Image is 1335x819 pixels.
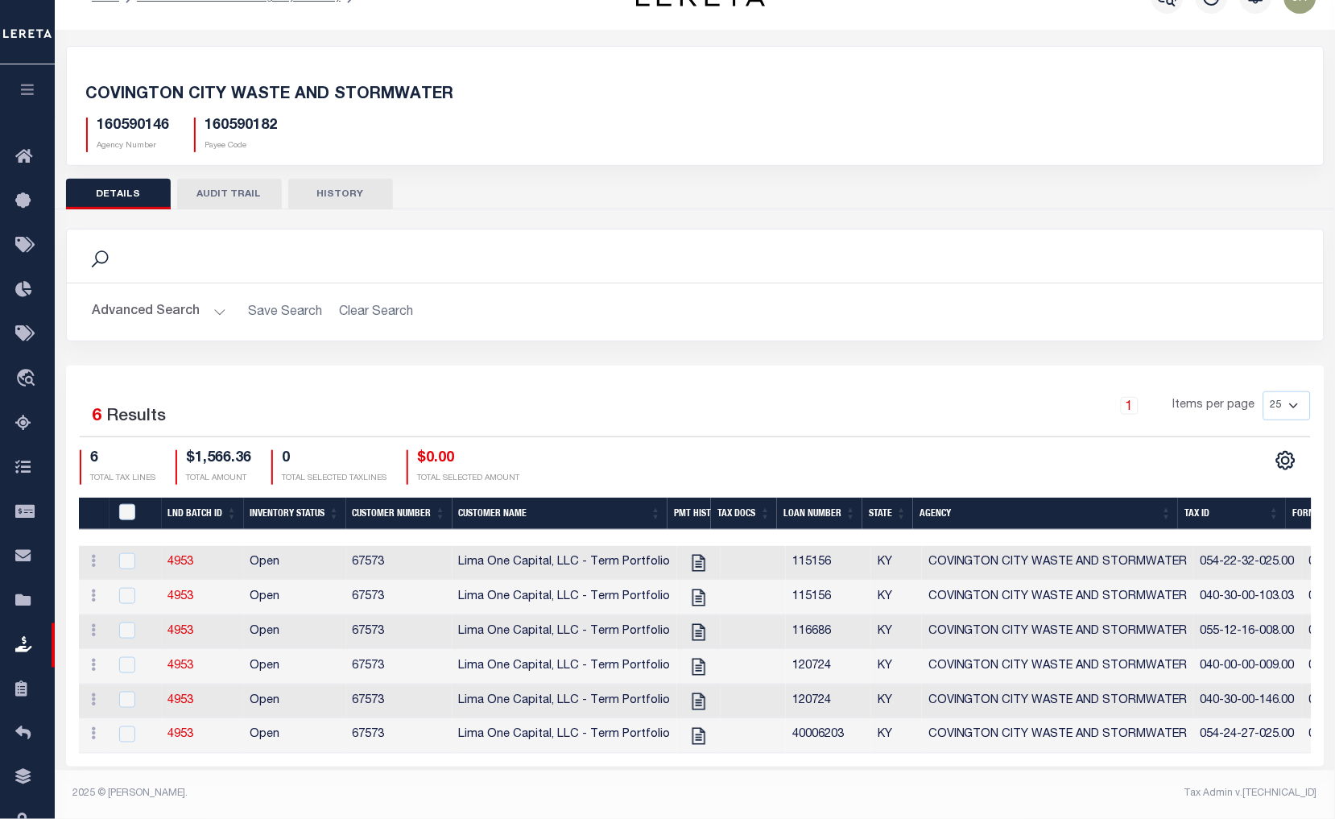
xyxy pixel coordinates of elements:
[862,498,913,531] th: State: activate to sort column ascending
[1194,581,1302,615] td: 040-30-00-103.03
[922,685,1194,719] td: COVINGTON CITY WASTE AND STORMWATER
[177,179,282,209] button: AUDIT TRAIL
[453,615,677,650] td: Lima One Capital, LLC - Term Portfolio
[922,615,1194,650] td: COVINGTON CITY WASTE AND STORMWATER
[97,140,170,152] p: Agency Number
[1194,685,1302,719] td: 040-30-00-146.00
[667,498,711,531] th: Pmt Hist
[346,546,453,581] td: 67573
[871,546,922,581] td: KY
[205,118,278,135] h5: 160590182
[922,719,1194,754] td: COVINGTON CITY WASTE AND STORMWATER
[346,498,453,531] th: Customer Number: activate to sort column ascending
[786,719,871,754] td: 40006203
[168,556,194,568] a: 4953
[168,591,194,602] a: 4953
[346,581,453,615] td: 67573
[453,581,677,615] td: Lima One Capital, LLC - Term Portfolio
[168,660,194,672] a: 4953
[187,450,252,468] h4: $1,566.36
[244,650,346,685] td: Open
[168,730,194,741] a: 4953
[453,498,668,531] th: Customer Name: activate to sort column ascending
[283,450,387,468] h4: 0
[91,473,156,485] p: TOTAL TAX LINES
[244,498,346,531] th: Inventory Status: activate to sort column ascending
[187,473,252,485] p: TOTAL AMOUNT
[205,140,278,152] p: Payee Code
[786,685,871,719] td: 120724
[913,498,1178,531] th: Agency: activate to sort column ascending
[244,685,346,719] td: Open
[244,719,346,754] td: Open
[871,685,922,719] td: KY
[1194,546,1302,581] td: 054-22-32-025.00
[79,498,110,531] th: &nbsp;&nbsp;&nbsp;&nbsp;&nbsp;&nbsp;&nbsp;&nbsp;&nbsp;&nbsp;
[346,685,453,719] td: 67573
[871,719,922,754] td: KY
[93,408,102,425] span: 6
[1178,498,1286,531] th: Tax Id: activate to sort column ascending
[244,546,346,581] td: Open
[922,650,1194,685] td: COVINGTON CITY WASTE AND STORMWATER
[283,473,387,485] p: TOTAL SELECTED TAXLINES
[1194,650,1302,685] td: 040-00-00-009.00
[453,546,677,581] td: Lima One Capital, LLC - Term Portfolio
[871,581,922,615] td: KY
[922,546,1194,581] td: COVINGTON CITY WASTE AND STORMWATER
[453,685,677,719] td: Lima One Capital, LLC - Term Portfolio
[93,296,226,328] button: Advanced Search
[244,615,346,650] td: Open
[707,787,1317,801] div: Tax Admin v.[TECHNICAL_ID]
[1173,397,1255,415] span: Items per page
[162,498,244,531] th: LND Batch ID: activate to sort column ascending
[61,787,696,801] div: 2025 © [PERSON_NAME].
[168,626,194,637] a: 4953
[453,650,677,685] td: Lima One Capital, LLC - Term Portfolio
[15,369,41,390] i: travel_explore
[786,546,871,581] td: 115156
[777,498,862,531] th: Loan Number: activate to sort column ascending
[786,650,871,685] td: 120724
[97,118,170,135] h5: 160590146
[346,615,453,650] td: 67573
[711,498,777,531] th: Tax Docs: activate to sort column ascending
[86,87,454,103] span: COVINGTON CITY WASTE AND STORMWATER
[922,581,1194,615] td: COVINGTON CITY WASTE AND STORMWATER
[871,615,922,650] td: KY
[871,650,922,685] td: KY
[91,450,156,468] h4: 6
[288,179,393,209] button: HISTORY
[346,650,453,685] td: 67573
[1194,615,1302,650] td: 055-12-16-008.00
[66,179,171,209] button: DETAILS
[418,450,520,468] h4: $0.00
[107,404,167,430] label: Results
[168,695,194,706] a: 4953
[453,719,677,754] td: Lima One Capital, LLC - Term Portfolio
[786,581,871,615] td: 115156
[1194,719,1302,754] td: 054-24-27-025.00
[110,498,162,531] th: QID
[418,473,520,485] p: TOTAL SELECTED AMOUNT
[786,615,871,650] td: 116686
[346,719,453,754] td: 67573
[1121,397,1139,415] a: 1
[244,581,346,615] td: Open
